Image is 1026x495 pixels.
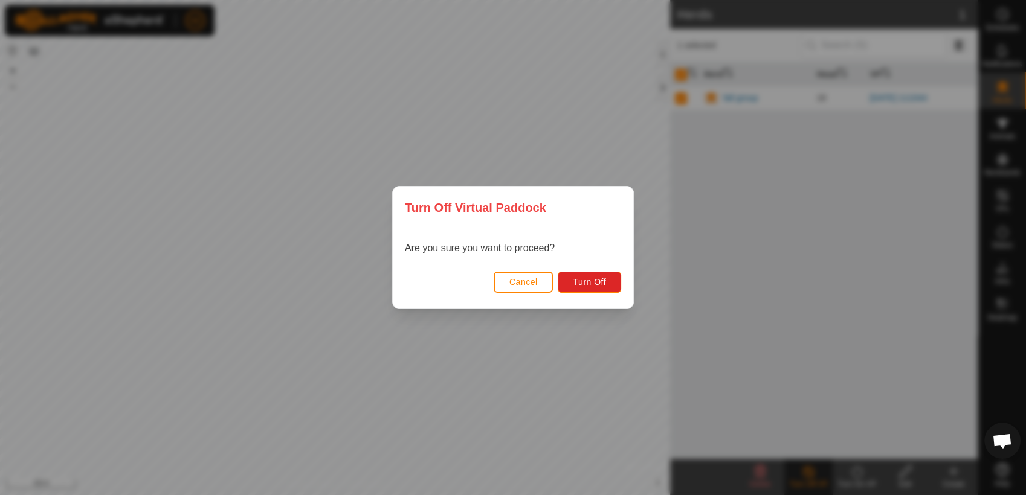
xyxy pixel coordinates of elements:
[984,423,1021,459] div: Open chat
[573,277,606,287] span: Turn Off
[494,272,553,293] button: Cancel
[405,241,555,255] p: Are you sure you want to proceed?
[558,272,621,293] button: Turn Off
[509,277,538,287] span: Cancel
[405,199,546,217] span: Turn Off Virtual Paddock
